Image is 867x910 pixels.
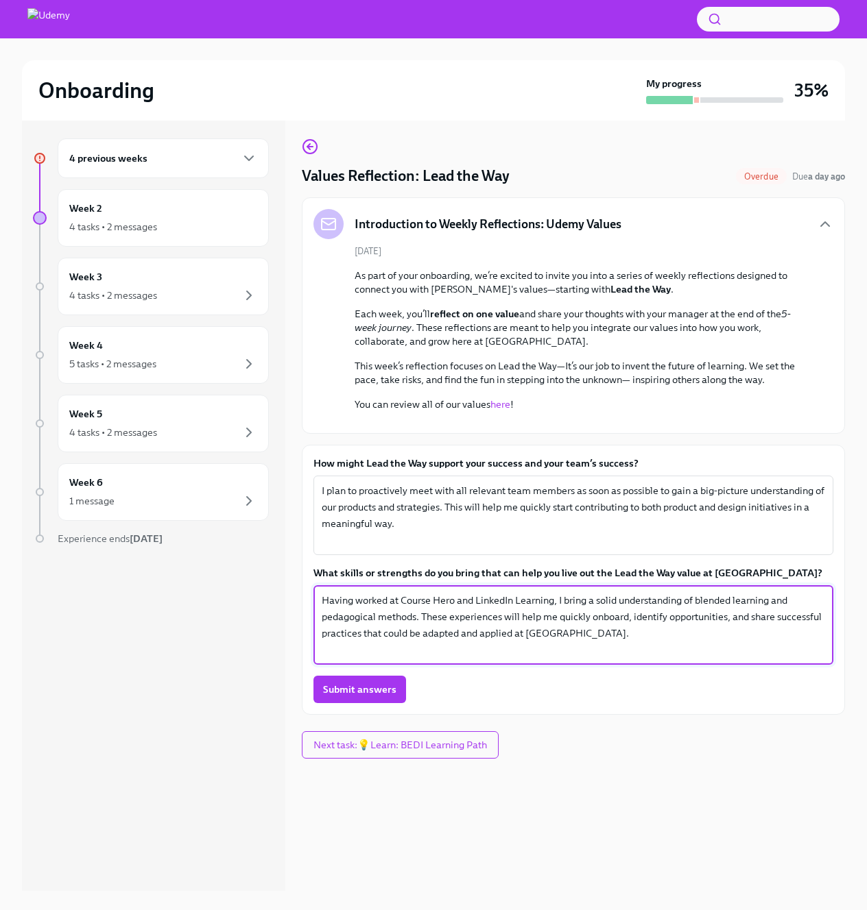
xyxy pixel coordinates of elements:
button: Submit answers [313,676,406,703]
h6: Week 2 [69,201,102,216]
a: Week 54 tasks • 2 messages [33,395,269,452]
h3: 35% [794,78,829,103]
span: Next task : 💡Learn: BEDI Learning Path [313,738,487,752]
textarea: Having worked at Course Hero and LinkedIn Learning, I bring a solid understanding of blended lear... [322,592,825,658]
div: 4 tasks • 2 messages [69,220,157,234]
strong: My progress [646,77,702,90]
strong: a day ago [808,171,845,182]
p: Each week, you’ll and share your thoughts with your manager at the end of the . These reflections... [355,307,811,348]
p: As part of your onboarding, we’re excited to invite you into a series of weekly reflections desig... [355,269,811,296]
a: Week 61 message [33,463,269,521]
h6: Week 5 [69,406,102,421]
h5: Introduction to Weekly Reflections: Udemy Values [355,216,621,232]
button: Next task:💡Learn: BEDI Learning Path [302,731,499,759]
strong: [DATE] [130,532,163,545]
p: You can review all of our values ! [355,397,811,411]
img: Udemy [27,8,70,30]
span: September 1st, 2025 09:00 [792,170,845,183]
h4: Values Reflection: Lead the Way [302,166,510,186]
span: Experience ends [58,532,163,545]
label: What skills or strengths do you bring that can help you live out the Lead the Way value at [GEOGR... [313,566,833,580]
div: 4 tasks • 2 messages [69,426,157,439]
span: Submit answers [323,682,396,696]
h6: Week 6 [69,475,103,490]
a: Week 34 tasks • 2 messages [33,258,269,315]
span: Overdue [736,171,787,182]
h6: Week 4 [69,338,103,353]
strong: reflect on one value [430,308,519,320]
div: 4 previous weeks [58,138,269,178]
div: 5 tasks • 2 messages [69,357,156,371]
textarea: I plan to proactively meet with all relevant team members as soon as possible to gain a big-pictu... [322,482,825,548]
strong: Lead the Way [610,283,671,295]
h6: 4 previous weeks [69,151,147,166]
a: Week 45 tasks • 2 messages [33,326,269,384]
a: Week 24 tasks • 2 messages [33,189,269,247]
div: 1 message [69,494,115,508]
h2: Onboarding [38,77,154,104]
div: 4 tasks • 2 messages [69,288,157,302]
p: This week’s reflection focuses on Lead the Way—It’s our job to invent the future of learning. We ... [355,359,811,386]
h6: Week 3 [69,269,102,284]
a: here [490,398,510,410]
span: [DATE] [355,245,381,258]
label: How might Lead the Way support your success and your team’s success? [313,456,833,470]
span: Due [792,171,845,182]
